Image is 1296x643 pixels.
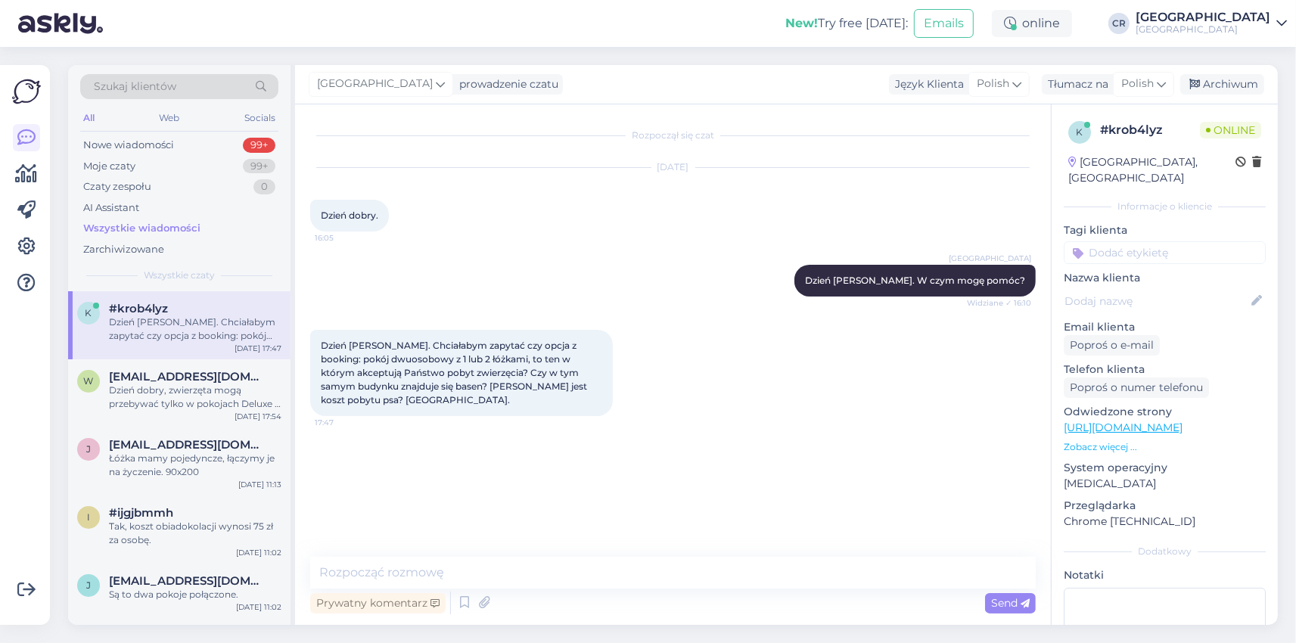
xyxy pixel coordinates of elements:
[12,77,41,106] img: Askly Logo
[109,520,281,547] div: Tak, koszt obiadokolacji wynosi 75 zł za osobę.
[1121,76,1154,92] span: Polish
[1064,377,1209,398] div: Poproś o numer telefonu
[1042,76,1108,92] div: Tłumacz na
[1064,335,1160,356] div: Poproś o e-mail
[1180,74,1264,95] div: Archiwum
[144,269,215,282] span: Wszystkie czaty
[1064,421,1183,434] a: [URL][DOMAIN_NAME]
[109,452,281,479] div: Łóżka mamy pojedyncze, łączymy je na życzenie. 90x200
[1064,460,1266,476] p: System operacyjny
[310,160,1036,174] div: [DATE]
[785,14,908,33] div: Try free [DATE]:
[310,593,446,613] div: Prywatny komentarz
[83,138,174,153] div: Nowe wiadomości
[453,76,558,92] div: prowadzenie czatu
[1064,241,1266,264] input: Dodać etykietę
[1064,319,1266,335] p: Email klienta
[315,417,371,428] span: 17:47
[109,588,281,601] div: Są to dwa pokoje połączone.
[236,547,281,558] div: [DATE] 11:02
[235,411,281,422] div: [DATE] 17:54
[1064,476,1266,492] p: [MEDICAL_DATA]
[310,129,1036,142] div: Rozpoczął się czat
[238,479,281,490] div: [DATE] 11:13
[109,506,173,520] span: #ijgjbmmh
[243,138,275,153] div: 99+
[86,443,91,455] span: j
[109,384,281,411] div: Dzień dobry, zwierzęta mogą przebywać tylko w pokojach Deluxe i Double.
[83,242,164,257] div: Zarchiwizowane
[992,10,1072,37] div: online
[785,16,818,30] b: New!
[241,108,278,128] div: Socials
[991,596,1030,610] span: Send
[1064,440,1266,454] p: Zobacz więcej ...
[1136,11,1287,36] a: [GEOGRAPHIC_DATA][GEOGRAPHIC_DATA]
[1064,545,1266,558] div: Dodatkowy
[321,340,589,405] span: Dzień [PERSON_NAME]. Chciałabym zapytać czy opcja z booking: pokój dwuosobowy z 1 lub 2 łóżkami, ...
[1200,122,1261,138] span: Online
[321,210,378,221] span: Dzień dobry.
[1136,23,1270,36] div: [GEOGRAPHIC_DATA]
[1064,362,1266,377] p: Telefon klienta
[1064,514,1266,530] p: Chrome [TECHNICAL_ID]
[805,275,1025,286] span: Dzień [PERSON_NAME]. W czym mogę pomóc?
[109,574,266,588] span: jitka.solomova@seznam.cz
[253,179,275,194] div: 0
[94,79,176,95] span: Szukaj klientów
[86,579,91,591] span: j
[84,375,94,387] span: w
[109,302,168,315] span: #krob4lyz
[1064,222,1266,238] p: Tagi klienta
[109,370,266,384] span: wizaz.dominika@gmail.com
[1064,404,1266,420] p: Odwiedzone strony
[1064,270,1266,286] p: Nazwa klienta
[914,9,974,38] button: Emails
[85,307,92,318] span: k
[1136,11,1270,23] div: [GEOGRAPHIC_DATA]
[889,76,964,92] div: Język Klienta
[1077,126,1083,138] span: k
[967,297,1031,309] span: Widziane ✓ 16:10
[1068,154,1235,186] div: [GEOGRAPHIC_DATA], [GEOGRAPHIC_DATA]
[1064,567,1266,583] p: Notatki
[83,200,139,216] div: AI Assistant
[80,108,98,128] div: All
[315,232,371,244] span: 16:05
[157,108,183,128] div: Web
[977,76,1009,92] span: Polish
[1064,200,1266,213] div: Informacje o kliencie
[317,76,433,92] span: [GEOGRAPHIC_DATA]
[1108,13,1130,34] div: CR
[109,438,266,452] span: jitka.solomova@seznam.cz
[83,179,151,194] div: Czaty zespołu
[87,511,90,523] span: i
[83,221,200,236] div: Wszystkie wiadomości
[949,253,1031,264] span: [GEOGRAPHIC_DATA]
[235,343,281,354] div: [DATE] 17:47
[1100,121,1200,139] div: # krob4lyz
[83,159,135,174] div: Moje czaty
[109,315,281,343] div: Dzień [PERSON_NAME]. Chciałabym zapytać czy opcja z booking: pokój dwuosobowy z 1 lub 2 łóżkami, ...
[243,159,275,174] div: 99+
[1064,498,1266,514] p: Przeglądarka
[236,601,281,613] div: [DATE] 11:02
[1064,293,1248,309] input: Dodaj nazwę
